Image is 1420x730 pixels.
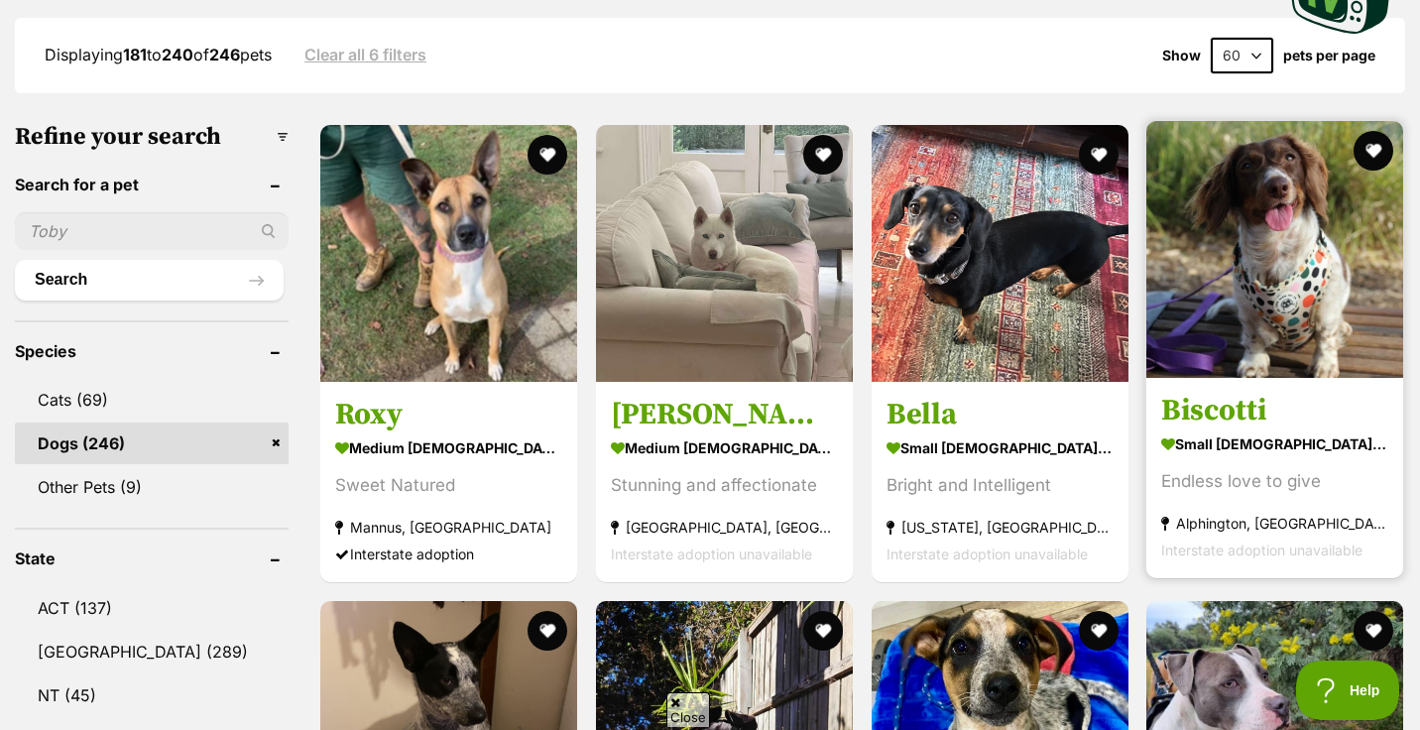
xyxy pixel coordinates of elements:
[15,212,289,250] input: Toby
[611,472,838,499] div: Stunning and affectionate
[872,125,1128,382] img: Bella - Dachshund (Miniature Smooth Haired) Dog
[666,692,710,727] span: Close
[15,587,289,629] a: ACT (137)
[611,514,838,541] strong: [GEOGRAPHIC_DATA], [GEOGRAPHIC_DATA]
[611,546,812,562] span: Interstate adoption unavailable
[162,45,193,64] strong: 240
[335,541,562,567] div: Interstate adoption
[45,45,272,64] span: Displaying to of pets
[1161,468,1388,495] div: Endless love to give
[611,396,838,433] h3: [PERSON_NAME]
[1162,48,1201,63] span: Show
[335,472,562,499] div: Sweet Natured
[320,381,577,582] a: Roxy medium [DEMOGRAPHIC_DATA] Dog Sweet Natured Mannus, [GEOGRAPHIC_DATA] Interstate adoption
[611,433,838,462] strong: medium [DEMOGRAPHIC_DATA] Dog
[1078,135,1118,175] button: favourite
[15,631,289,672] a: [GEOGRAPHIC_DATA] (289)
[803,611,843,651] button: favourite
[15,379,289,421] a: Cats (69)
[335,514,562,541] strong: Mannus, [GEOGRAPHIC_DATA]
[887,396,1114,433] h3: Bella
[1354,611,1393,651] button: favourite
[1161,542,1362,558] span: Interstate adoption unavailable
[596,125,853,382] img: Ashie - Siberian Husky Dog
[872,381,1128,582] a: Bella small [DEMOGRAPHIC_DATA] Dog Bright and Intelligent [US_STATE], [GEOGRAPHIC_DATA] Interstat...
[335,433,562,462] strong: medium [DEMOGRAPHIC_DATA] Dog
[1161,510,1388,537] strong: Alphington, [GEOGRAPHIC_DATA]
[803,135,843,175] button: favourite
[15,260,284,300] button: Search
[887,433,1114,462] strong: small [DEMOGRAPHIC_DATA] Dog
[1296,661,1400,720] iframe: Help Scout Beacon - Open
[304,46,426,63] a: Clear all 6 filters
[887,472,1114,499] div: Bright and Intelligent
[209,45,240,64] strong: 246
[15,176,289,193] header: Search for a pet
[15,674,289,716] a: NT (45)
[528,611,567,651] button: favourite
[335,396,562,433] h3: Roxy
[1078,611,1118,651] button: favourite
[887,546,1088,562] span: Interstate adoption unavailable
[1283,48,1375,63] label: pets per page
[596,381,853,582] a: [PERSON_NAME] medium [DEMOGRAPHIC_DATA] Dog Stunning and affectionate [GEOGRAPHIC_DATA], [GEOGRAP...
[1161,429,1388,458] strong: small [DEMOGRAPHIC_DATA] Dog
[15,549,289,567] header: State
[15,123,289,151] h3: Refine your search
[15,466,289,508] a: Other Pets (9)
[15,342,289,360] header: Species
[1146,377,1403,578] a: Biscotti small [DEMOGRAPHIC_DATA] Dog Endless love to give Alphington, [GEOGRAPHIC_DATA] Intersta...
[1161,392,1388,429] h3: Biscotti
[528,135,567,175] button: favourite
[887,514,1114,541] strong: [US_STATE], [GEOGRAPHIC_DATA]
[1354,131,1393,171] button: favourite
[320,125,577,382] img: Roxy - Bullmastiff Dog
[123,45,147,64] strong: 181
[1146,121,1403,378] img: Biscotti - Dachshund (Miniature Long Haired) Dog
[15,423,289,464] a: Dogs (246)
